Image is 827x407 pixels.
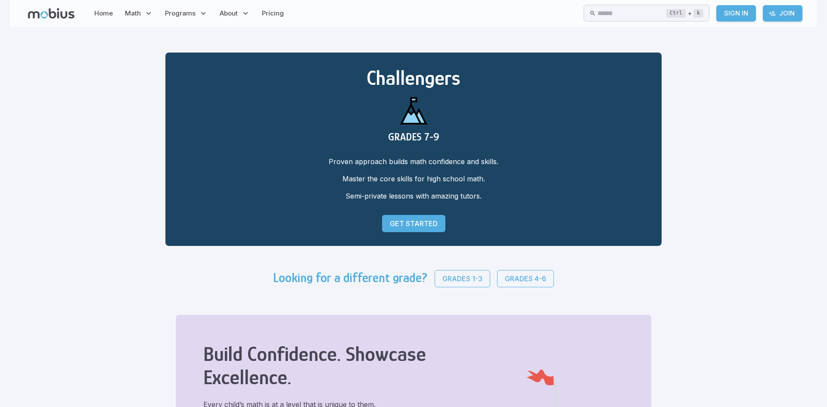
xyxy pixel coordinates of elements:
[220,9,238,18] span: About
[505,273,546,284] p: Grades 4-6
[393,90,434,131] img: challengers icon
[382,215,445,232] a: Get Started
[179,156,648,167] p: Proven approach builds math confidence and skills.
[390,218,438,229] p: Get Started
[716,5,756,22] a: Sign In
[259,3,286,23] a: Pricing
[203,342,438,389] h2: Build Confidence. Showcase Excellence.
[179,191,648,201] p: Semi-private lessons with amazing tutors.
[693,9,703,18] kbd: k
[125,9,141,18] span: Math
[165,9,196,18] span: Programs
[179,131,648,143] h3: GRADES 7-9
[763,5,802,22] a: Join
[442,273,482,284] p: Grades 1-3
[497,270,554,287] a: Grades 4-6
[666,9,686,18] kbd: Ctrl
[179,174,648,184] p: Master the core skills for high school math.
[435,270,490,287] a: Grades 1-3
[273,270,428,287] h3: Looking for a different grade?
[666,8,703,19] div: +
[179,66,648,90] h2: Challengers
[92,3,115,23] a: Home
